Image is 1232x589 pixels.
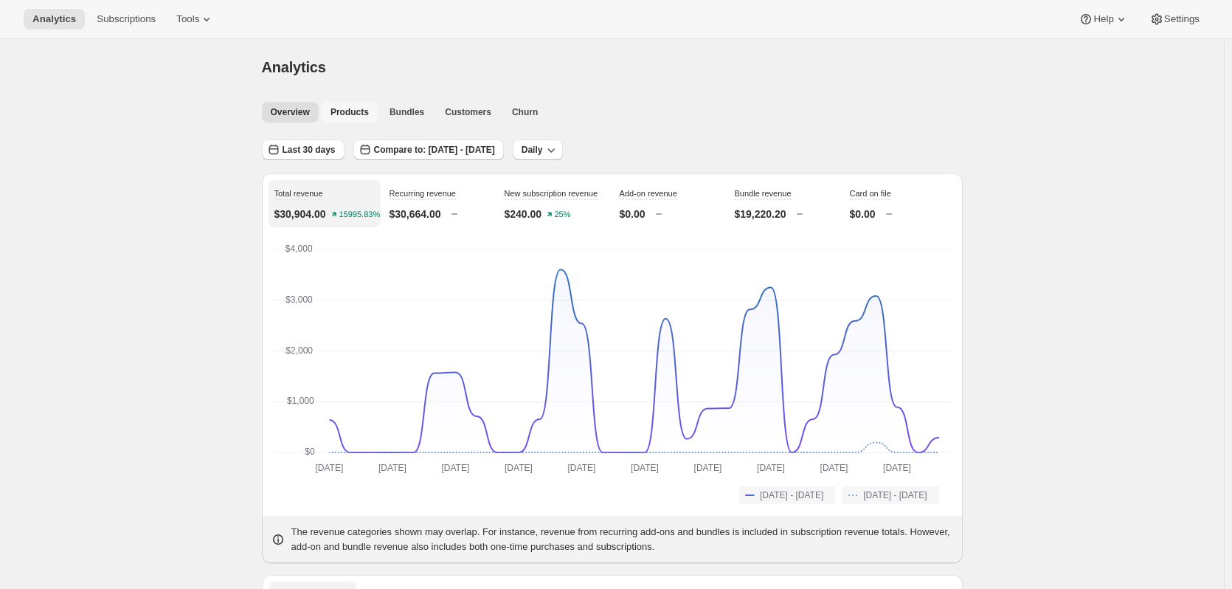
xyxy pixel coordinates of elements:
[374,144,495,156] span: Compare to: [DATE] - [DATE]
[512,106,538,118] span: Churn
[285,244,312,254] text: $4,000
[339,210,380,219] text: 15995.83%
[693,463,721,473] text: [DATE]
[850,207,876,221] p: $0.00
[283,144,336,156] span: Last 30 days
[842,486,938,504] button: [DATE] - [DATE]
[32,13,76,25] span: Analytics
[315,463,343,473] text: [DATE]
[760,489,823,501] span: [DATE] - [DATE]
[505,463,533,473] text: [DATE]
[735,207,786,221] p: $19,220.20
[271,106,310,118] span: Overview
[378,463,406,473] text: [DATE]
[1141,9,1208,30] button: Settings
[445,106,491,118] span: Customers
[285,345,313,356] text: $2,000
[390,207,441,221] p: $30,664.00
[820,463,848,473] text: [DATE]
[262,139,345,160] button: Last 30 days
[863,489,927,501] span: [DATE] - [DATE]
[176,13,199,25] span: Tools
[88,9,165,30] button: Subscriptions
[1070,9,1137,30] button: Help
[757,463,785,473] text: [DATE]
[567,463,595,473] text: [DATE]
[97,13,156,25] span: Subscriptions
[441,463,469,473] text: [DATE]
[390,189,457,198] span: Recurring revenue
[513,139,564,160] button: Daily
[620,207,646,221] p: $0.00
[305,447,315,457] text: $0
[331,106,369,118] span: Products
[24,9,85,30] button: Analytics
[735,189,792,198] span: Bundle revenue
[505,207,542,221] p: $240.00
[167,9,223,30] button: Tools
[631,463,659,473] text: [DATE]
[522,144,543,156] span: Daily
[390,106,424,118] span: Bundles
[274,207,326,221] p: $30,904.00
[883,463,911,473] text: [DATE]
[850,189,891,198] span: Card on file
[287,396,314,406] text: $1,000
[285,294,313,305] text: $3,000
[1164,13,1200,25] span: Settings
[1093,13,1113,25] span: Help
[353,139,504,160] button: Compare to: [DATE] - [DATE]
[620,189,677,198] span: Add-on revenue
[739,486,835,504] button: [DATE] - [DATE]
[555,210,571,219] text: 25%
[505,189,598,198] span: New subscription revenue
[274,189,323,198] span: Total revenue
[262,59,326,75] span: Analytics
[291,525,954,554] p: The revenue categories shown may overlap. For instance, revenue from recurring add-ons and bundle...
